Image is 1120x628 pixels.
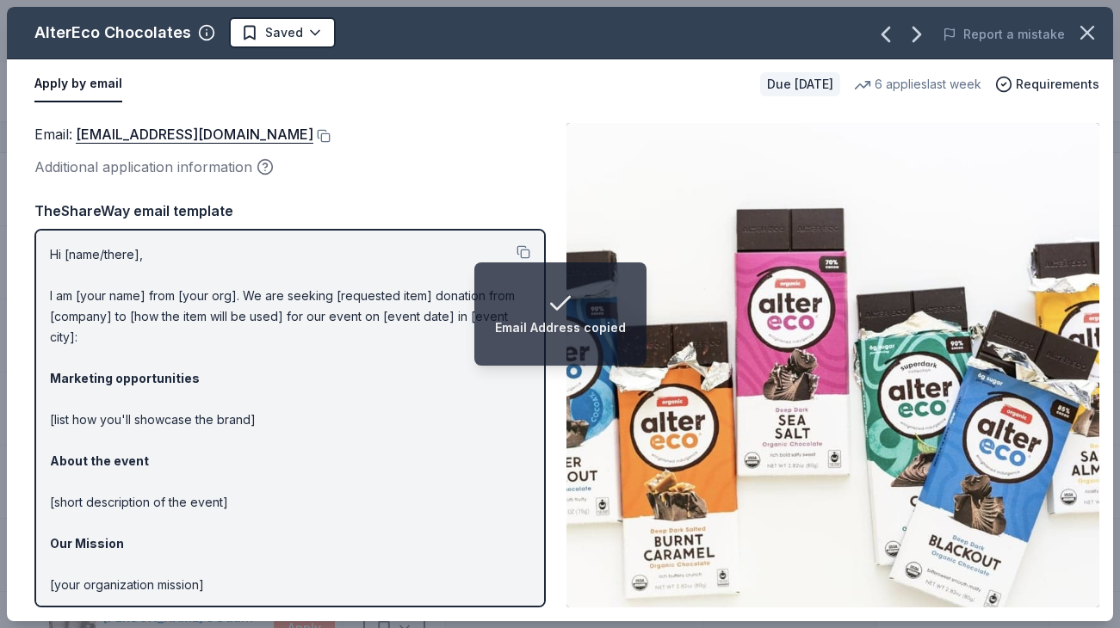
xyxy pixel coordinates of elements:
[34,66,122,102] button: Apply by email
[566,123,1099,607] img: Image for AlterEco Chocolates
[50,536,124,551] strong: Our Mission
[34,156,546,178] div: Additional application information
[229,17,336,48] button: Saved
[50,453,149,468] strong: About the event
[265,22,303,43] span: Saved
[495,317,626,338] div: Email Address copied
[854,74,981,95] div: 6 applies last week
[995,74,1099,95] button: Requirements
[50,371,200,385] strong: Marketing opportunities
[760,72,840,96] div: Due [DATE]
[76,123,313,145] a: [EMAIL_ADDRESS][DOMAIN_NAME]
[34,200,546,222] div: TheShareWay email template
[943,24,1065,45] button: Report a mistake
[1016,74,1099,95] span: Requirements
[34,126,313,143] span: Email :
[34,19,191,46] div: AlterEco Chocolates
